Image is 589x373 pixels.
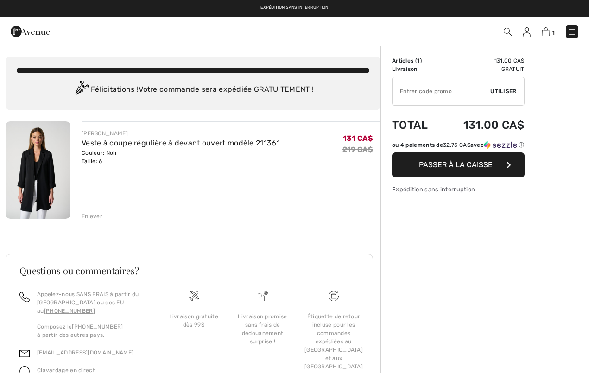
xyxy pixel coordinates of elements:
[441,65,525,73] td: Gratuit
[392,57,441,65] td: Articles ( )
[11,22,50,41] img: 1ère Avenue
[523,27,531,37] img: Mes infos
[44,308,95,314] a: [PHONE_NUMBER]
[441,109,525,141] td: 131.00 CA$
[11,26,50,35] a: 1ère Avenue
[343,134,373,143] span: 131 CA$
[392,141,525,152] div: ou 4 paiements de32.75 CA$avecSezzle Cliquez pour en savoir plus sur Sezzle
[392,152,525,177] button: Passer à la caisse
[37,322,148,339] p: Composez le à partir des autres pays.
[392,185,525,194] div: Expédition sans interruption
[392,141,525,149] div: ou 4 paiements de avec
[82,212,102,221] div: Enlever
[82,139,280,147] a: Veste à coupe régulière à devant ouvert modèle 211361
[37,290,148,315] p: Appelez-nous SANS FRAIS à partir du [GEOGRAPHIC_DATA] ou des EU au
[82,149,280,165] div: Couleur: Noir Taille: 6
[329,291,339,301] img: Livraison gratuite dès 99$
[490,87,516,95] span: Utiliser
[441,57,525,65] td: 131.00 CA$
[235,312,290,346] div: Livraison promise sans frais de dédouanement surprise !
[304,312,363,371] div: Étiquette de retour incluse pour les commandes expédiées au [GEOGRAPHIC_DATA] et aux [GEOGRAPHIC_...
[504,28,512,36] img: Recherche
[484,141,517,149] img: Sezzle
[258,291,268,301] img: Livraison promise sans frais de dédouanement surprise&nbsp;!
[72,81,91,99] img: Congratulation2.svg
[542,27,550,36] img: Panier d'achat
[189,291,199,301] img: Livraison gratuite dès 99$
[392,109,441,141] td: Total
[17,81,369,99] div: Félicitations ! Votre commande sera expédiée GRATUITEMENT !
[19,292,30,302] img: call
[542,26,555,37] a: 1
[166,312,221,329] div: Livraison gratuite dès 99$
[19,266,359,275] h3: Questions ou commentaires?
[6,121,70,219] img: Veste à coupe régulière à devant ouvert modèle 211361
[443,142,470,148] span: 32.75 CA$
[567,27,576,37] img: Menu
[19,348,30,359] img: email
[419,160,493,169] span: Passer à la caisse
[72,323,123,330] a: [PHONE_NUMBER]
[552,29,555,36] span: 1
[393,77,490,105] input: Code promo
[392,65,441,73] td: Livraison
[37,349,133,356] a: [EMAIL_ADDRESS][DOMAIN_NAME]
[342,145,373,154] s: 219 CA$
[417,57,420,64] span: 1
[82,129,280,138] div: [PERSON_NAME]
